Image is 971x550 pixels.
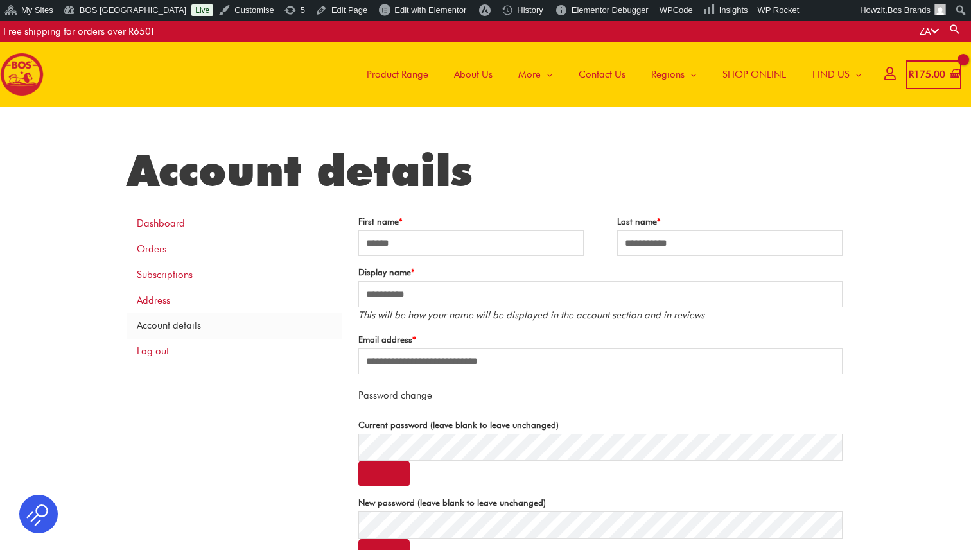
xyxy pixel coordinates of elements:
button: Show password [358,461,410,486]
a: Search button [949,23,961,35]
span: Edit with Elementor [394,5,466,15]
a: Live [191,4,213,16]
span: Product Range [367,55,428,94]
span: Contact Us [579,55,625,94]
a: Product Range [354,42,441,107]
label: First name [358,213,584,230]
label: Email address [358,331,843,348]
a: About Us [441,42,505,107]
label: Last name [617,213,843,230]
span: Bos Brands [888,5,931,15]
bdi: 175.00 [909,69,945,80]
a: View Shopping Cart, 1 items [906,60,961,89]
a: Subscriptions [127,262,342,288]
a: Dashboard [127,211,342,237]
a: Contact Us [566,42,638,107]
nav: Site Navigation [344,42,875,107]
h1: Account details [127,145,844,196]
label: Current password (leave blank to leave unchanged) [358,417,843,434]
em: This will be how your name will be displayed in the account section and in reviews [358,309,704,321]
a: More [505,42,566,107]
a: ZA [920,26,939,37]
a: Orders [127,237,342,262]
label: Display name [358,264,843,281]
span: R [909,69,914,80]
a: Account details [127,313,342,339]
span: More [518,55,541,94]
a: Log out [127,339,342,365]
div: Free shipping for orders over R650! [3,21,154,42]
legend: Password change [358,386,843,406]
a: Regions [638,42,710,107]
a: SHOP ONLINE [710,42,800,107]
span: About Us [454,55,493,94]
span: SHOP ONLINE [722,55,787,94]
a: Address [127,288,342,313]
span: Regions [651,55,685,94]
nav: Account pages [127,211,342,365]
span: FIND US [812,55,850,94]
label: New password (leave blank to leave unchanged) [358,494,843,511]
